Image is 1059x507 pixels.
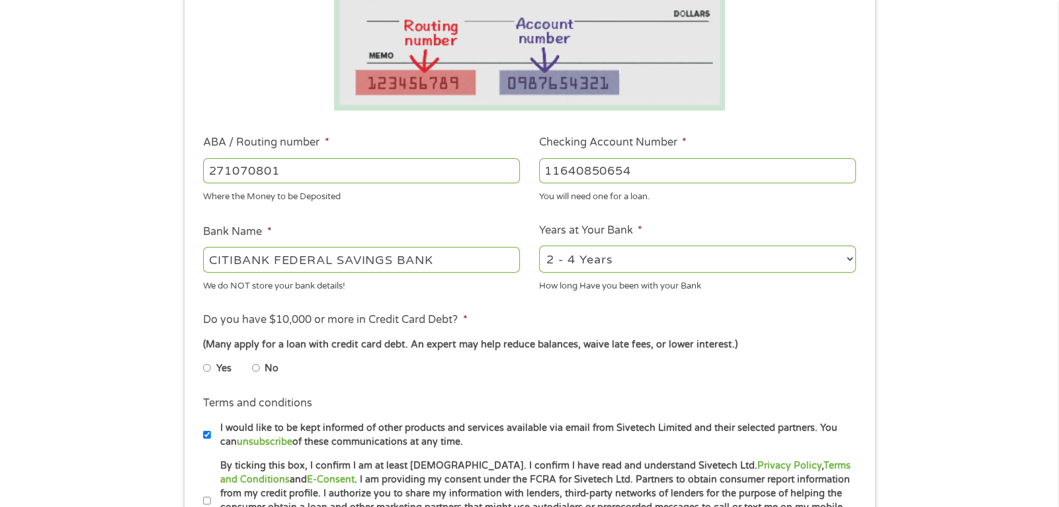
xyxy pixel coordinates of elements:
[539,275,856,293] div: How long Have you been with your Bank
[265,361,278,376] label: No
[757,460,822,471] a: Privacy Policy
[211,421,860,449] label: I would like to be kept informed of other products and services available via email from Sivetech...
[539,224,642,238] label: Years at Your Bank
[203,158,520,183] input: 263177916
[539,136,687,150] label: Checking Account Number
[203,136,329,150] label: ABA / Routing number
[203,313,467,327] label: Do you have $10,000 or more in Credit Card Debt?
[203,396,312,410] label: Terms and conditions
[203,186,520,204] div: Where the Money to be Deposited
[216,361,232,376] label: Yes
[203,275,520,293] div: We do NOT store your bank details!
[203,225,271,239] label: Bank Name
[539,158,856,183] input: 345634636
[307,474,355,485] a: E-Consent
[539,186,856,204] div: You will need one for a loan.
[203,338,855,352] div: (Many apply for a loan with credit card debt. An expert may help reduce balances, waive late fees...
[220,460,851,485] a: Terms and Conditions
[237,436,292,447] a: unsubscribe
